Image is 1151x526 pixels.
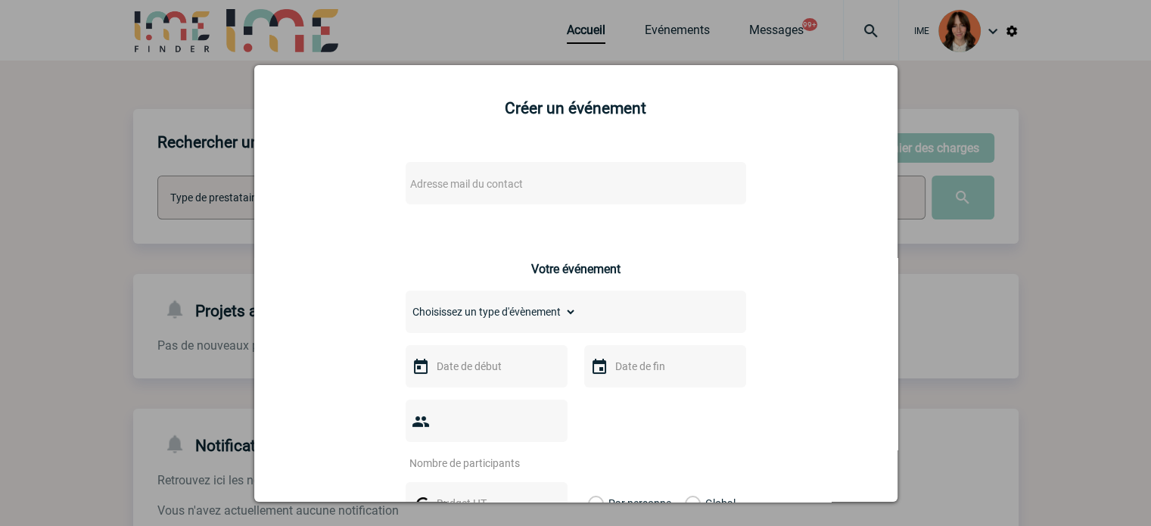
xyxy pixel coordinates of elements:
input: Budget HT [433,493,537,513]
h2: Créer un événement [273,99,879,117]
span: Adresse mail du contact [410,178,523,190]
input: Date de début [433,356,537,376]
h3: Votre événement [531,262,621,276]
label: Global [685,482,695,524]
label: Par personne [588,482,605,524]
input: Nombre de participants [406,453,548,473]
input: Date de fin [611,356,716,376]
